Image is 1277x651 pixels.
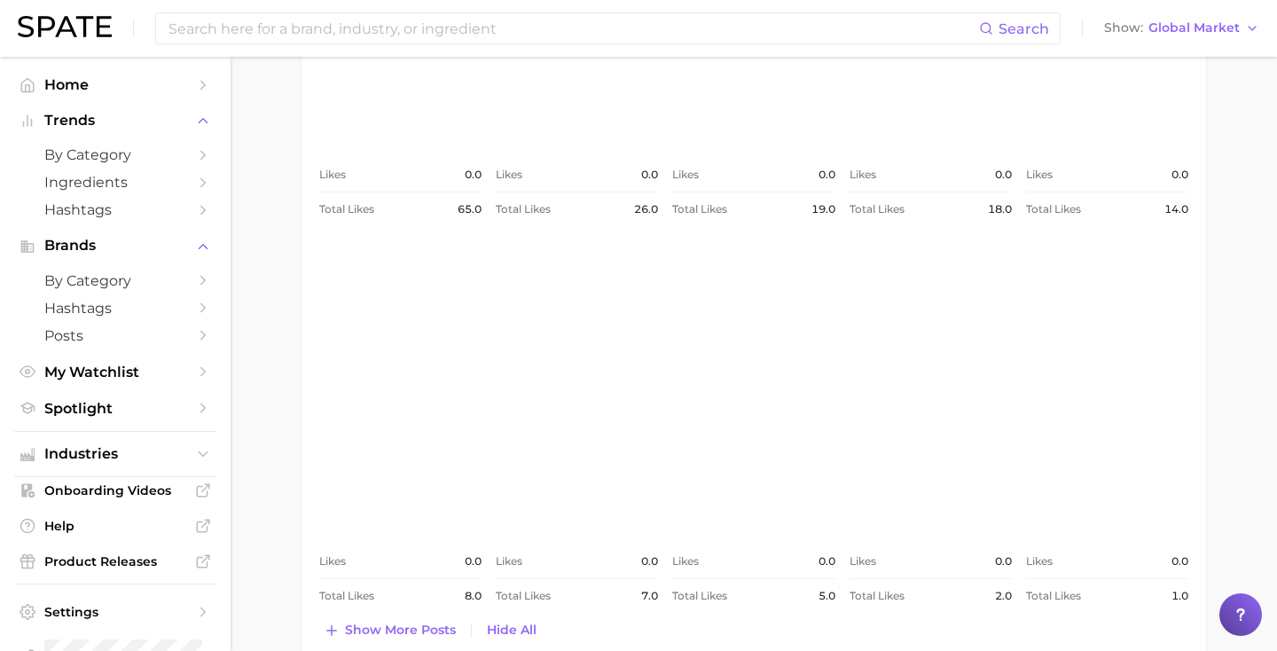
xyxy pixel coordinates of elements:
[44,113,186,129] span: Trends
[1171,551,1188,572] span: 0.0
[634,199,658,220] span: 26.0
[496,199,551,220] span: Total Likes
[672,585,727,607] span: Total Likes
[44,327,186,344] span: Posts
[999,20,1049,37] span: Search
[14,477,216,504] a: Onboarding Videos
[14,169,216,196] a: Ingredients
[14,267,216,294] a: by Category
[14,107,216,134] button: Trends
[1104,23,1143,33] span: Show
[465,585,482,607] span: 8.0
[44,238,186,254] span: Brands
[14,548,216,575] a: Product Releases
[1026,551,1053,572] span: Likes
[496,551,522,572] span: Likes
[641,164,658,185] span: 0.0
[319,551,346,572] span: Likes
[819,551,835,572] span: 0.0
[1100,17,1264,40] button: ShowGlobal Market
[482,618,541,642] button: Hide All
[458,199,482,220] span: 65.0
[44,174,186,191] span: Ingredients
[1171,585,1188,607] span: 1.0
[319,585,374,607] span: Total Likes
[672,164,699,185] span: Likes
[319,164,346,185] span: Likes
[44,146,186,163] span: by Category
[14,395,216,422] a: Spotlight
[44,553,186,569] span: Product Releases
[14,196,216,224] a: Hashtags
[14,322,216,349] a: Posts
[1171,164,1188,185] span: 0.0
[672,551,699,572] span: Likes
[995,164,1012,185] span: 0.0
[44,364,186,380] span: My Watchlist
[988,199,1012,220] span: 18.0
[850,164,876,185] span: Likes
[14,599,216,625] a: Settings
[811,199,835,220] span: 19.0
[319,618,460,643] button: Show more posts
[44,446,186,462] span: Industries
[995,551,1012,572] span: 0.0
[496,164,522,185] span: Likes
[44,518,186,534] span: Help
[18,16,112,37] img: SPATE
[44,604,186,620] span: Settings
[44,201,186,218] span: Hashtags
[496,585,551,607] span: Total Likes
[672,199,727,220] span: Total Likes
[465,551,482,572] span: 0.0
[167,13,979,43] input: Search here for a brand, industry, or ingredient
[44,482,186,498] span: Onboarding Videos
[641,585,658,607] span: 7.0
[819,164,835,185] span: 0.0
[319,199,374,220] span: Total Likes
[14,71,216,98] a: Home
[14,232,216,259] button: Brands
[487,623,537,638] span: Hide All
[345,623,456,638] span: Show more posts
[44,400,186,417] span: Spotlight
[850,199,905,220] span: Total Likes
[44,272,186,289] span: by Category
[819,585,835,607] span: 5.0
[14,141,216,169] a: by Category
[641,551,658,572] span: 0.0
[465,164,482,185] span: 0.0
[995,585,1012,607] span: 2.0
[1026,164,1053,185] span: Likes
[44,300,186,317] span: Hashtags
[14,294,216,322] a: Hashtags
[1026,199,1081,220] span: Total Likes
[14,358,216,386] a: My Watchlist
[850,551,876,572] span: Likes
[850,585,905,607] span: Total Likes
[14,513,216,539] a: Help
[44,76,186,93] span: Home
[1026,585,1081,607] span: Total Likes
[14,441,216,467] button: Industries
[1148,23,1240,33] span: Global Market
[1164,199,1188,220] span: 14.0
